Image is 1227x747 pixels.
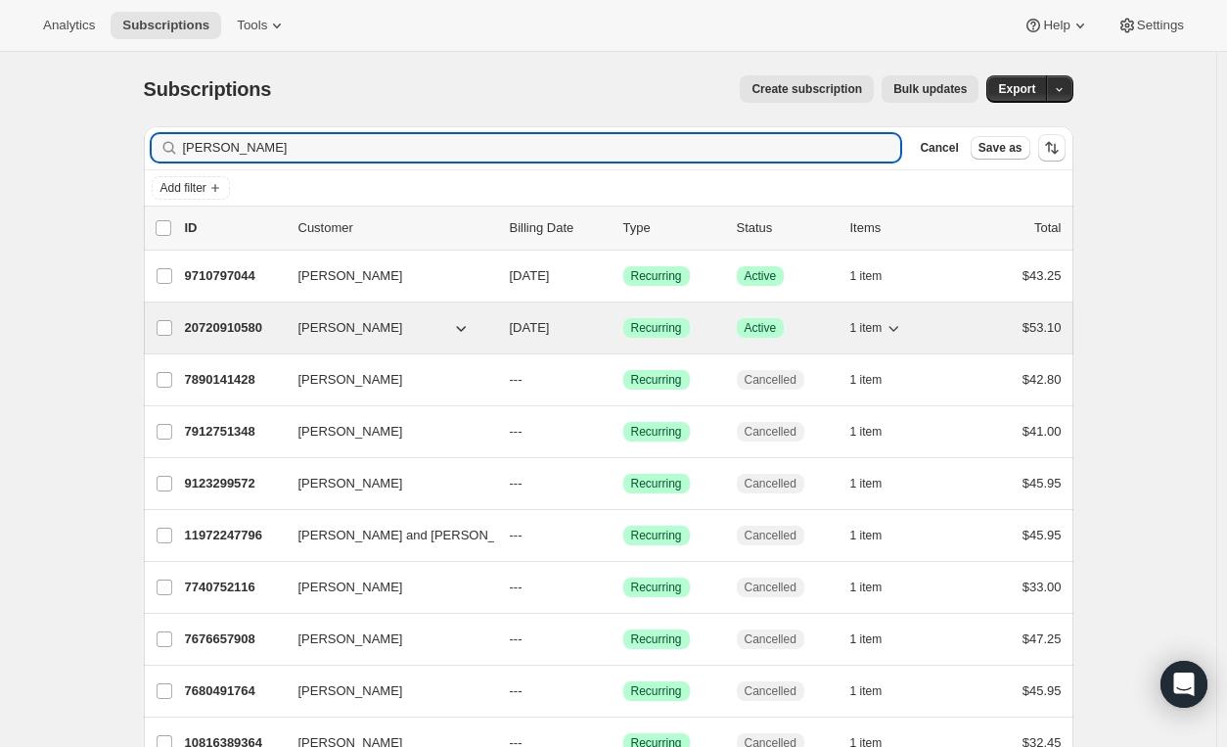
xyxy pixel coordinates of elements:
[185,218,283,238] p: ID
[850,418,904,445] button: 1 item
[850,262,904,290] button: 1 item
[287,572,482,603] button: [PERSON_NAME]
[850,683,883,699] span: 1 item
[850,372,883,388] span: 1 item
[1160,661,1207,708] div: Open Intercom Messenger
[751,81,862,97] span: Create subscription
[1022,424,1062,439] span: $41.00
[1137,18,1184,33] span: Settings
[631,528,682,543] span: Recurring
[185,681,283,701] p: 7680491764
[298,578,403,597] span: [PERSON_NAME]
[287,416,482,447] button: [PERSON_NAME]
[850,218,948,238] div: Items
[510,218,608,238] p: Billing Date
[971,136,1030,160] button: Save as
[745,683,796,699] span: Cancelled
[144,78,272,100] span: Subscriptions
[631,424,682,440] span: Recurring
[745,528,796,543] span: Cancelled
[185,522,1062,549] div: 11972247796[PERSON_NAME] and [PERSON_NAME]---SuccessRecurringCancelled1 item$45.95
[1022,683,1062,698] span: $45.95
[1022,631,1062,646] span: $47.25
[1022,528,1062,542] span: $45.95
[185,370,283,390] p: 7890141428
[1038,134,1066,162] button: Sort the results
[745,268,777,284] span: Active
[122,18,209,33] span: Subscriptions
[1022,476,1062,490] span: $45.95
[631,580,682,595] span: Recurring
[850,522,904,549] button: 1 item
[185,422,283,442] p: 7912751348
[850,320,883,336] span: 1 item
[185,262,1062,290] div: 9710797044[PERSON_NAME][DATE]SuccessRecurringSuccessActive1 item$43.25
[298,630,403,649] span: [PERSON_NAME]
[185,418,1062,445] div: 7912751348[PERSON_NAME]---SuccessRecurringCancelled1 item$41.00
[510,320,550,335] span: [DATE]
[287,676,482,707] button: [PERSON_NAME]
[237,18,267,33] span: Tools
[298,318,403,338] span: [PERSON_NAME]
[850,470,904,497] button: 1 item
[185,314,1062,342] div: 20720910580[PERSON_NAME][DATE]SuccessRecurringSuccessActive1 item$53.10
[850,314,904,342] button: 1 item
[510,631,523,646] span: ---
[850,631,883,647] span: 1 item
[298,370,403,390] span: [PERSON_NAME]
[1034,218,1061,238] p: Total
[185,574,1062,601] div: 7740752116[PERSON_NAME]---SuccessRecurringCancelled1 item$33.00
[631,683,682,699] span: Recurring
[850,424,883,440] span: 1 item
[745,631,796,647] span: Cancelled
[510,476,523,490] span: ---
[850,677,904,705] button: 1 item
[1043,18,1069,33] span: Help
[298,422,403,442] span: [PERSON_NAME]
[185,526,283,545] p: 11972247796
[850,626,904,653] button: 1 item
[510,268,550,283] span: [DATE]
[111,12,221,39] button: Subscriptions
[850,268,883,284] span: 1 item
[510,424,523,439] span: ---
[298,218,494,238] p: Customer
[225,12,298,39] button: Tools
[31,12,107,39] button: Analytics
[978,140,1022,156] span: Save as
[631,631,682,647] span: Recurring
[998,81,1035,97] span: Export
[850,528,883,543] span: 1 item
[510,683,523,698] span: ---
[287,468,482,499] button: [PERSON_NAME]
[1022,320,1062,335] span: $53.10
[740,75,874,103] button: Create subscription
[1022,268,1062,283] span: $43.25
[185,218,1062,238] div: IDCustomerBilling DateTypeStatusItemsTotal
[631,320,682,336] span: Recurring
[631,268,682,284] span: Recurring
[287,312,482,344] button: [PERSON_NAME]
[287,260,482,292] button: [PERSON_NAME]
[185,626,1062,653] div: 7676657908[PERSON_NAME]---SuccessRecurringCancelled1 item$47.25
[298,681,403,701] span: [PERSON_NAME]
[745,320,777,336] span: Active
[631,372,682,388] span: Recurring
[185,677,1062,705] div: 7680491764[PERSON_NAME]---SuccessRecurringCancelled1 item$45.95
[623,218,721,238] div: Type
[1106,12,1196,39] button: Settings
[185,318,283,338] p: 20720910580
[912,136,966,160] button: Cancel
[745,476,796,491] span: Cancelled
[986,75,1047,103] button: Export
[185,630,283,649] p: 7676657908
[850,574,904,601] button: 1 item
[1022,372,1062,387] span: $42.80
[160,180,206,196] span: Add filter
[1012,12,1101,39] button: Help
[152,176,230,200] button: Add filter
[510,528,523,542] span: ---
[850,476,883,491] span: 1 item
[1022,580,1062,594] span: $33.00
[510,580,523,594] span: ---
